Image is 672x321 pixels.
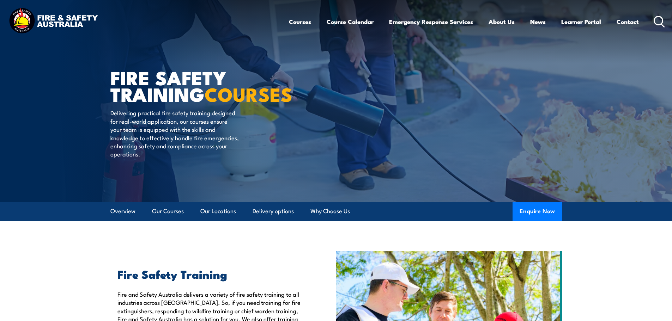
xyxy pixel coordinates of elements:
[561,12,601,31] a: Learner Portal
[327,12,374,31] a: Course Calendar
[117,269,304,279] h2: Fire Safety Training
[617,12,639,31] a: Contact
[110,202,135,221] a: Overview
[110,69,285,102] h1: FIRE SAFETY TRAINING
[110,109,239,158] p: Delivering practical fire safety training designed for real-world application, our courses ensure...
[253,202,294,221] a: Delivery options
[152,202,184,221] a: Our Courses
[200,202,236,221] a: Our Locations
[489,12,515,31] a: About Us
[530,12,546,31] a: News
[310,202,350,221] a: Why Choose Us
[289,12,311,31] a: Courses
[389,12,473,31] a: Emergency Response Services
[513,202,562,221] button: Enquire Now
[205,79,292,108] strong: COURSES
